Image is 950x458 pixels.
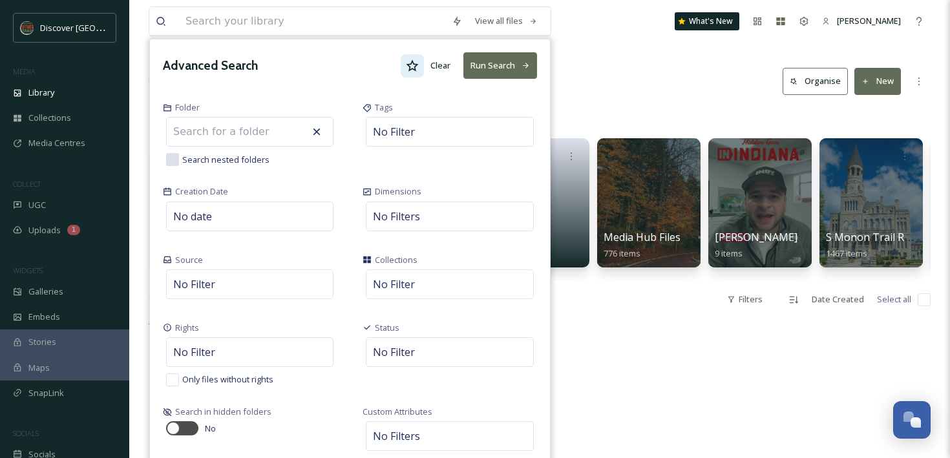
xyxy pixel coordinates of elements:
[373,124,415,140] span: No Filter
[373,428,420,444] span: No Filters
[179,7,445,36] input: Search your library
[375,185,421,198] span: Dimensions
[604,231,681,259] a: Media Hub Files776 items
[715,230,797,244] span: [PERSON_NAME]
[805,287,871,312] div: Date Created
[877,293,911,306] span: Select all
[175,101,200,114] span: Folder
[28,137,85,149] span: Media Centres
[182,154,269,166] span: Search nested folders
[373,209,420,224] span: No Filters
[205,422,216,435] span: No
[28,336,56,348] span: Stories
[175,322,199,334] span: Rights
[715,231,797,259] a: [PERSON_NAME]9 items
[28,112,71,124] span: Collections
[21,21,34,34] img: SIN-logo.svg
[28,224,61,236] span: Uploads
[175,254,203,266] span: Source
[373,276,415,292] span: No Filter
[826,230,930,244] span: S Monon Trail Radius
[469,8,544,34] a: View all files
[783,68,854,94] a: Organise
[826,231,930,259] a: S Monon Trail Radius1467 items
[854,68,901,94] button: New
[28,87,54,99] span: Library
[715,247,743,259] span: 9 items
[721,287,769,312] div: Filters
[783,68,848,94] button: Organise
[28,286,63,298] span: Galleries
[816,8,907,34] a: [PERSON_NAME]
[28,311,60,323] span: Embeds
[67,225,80,235] div: 1
[173,209,212,224] span: No date
[149,293,170,306] span: 0 file s
[28,387,64,399] span: SnapLink
[375,322,399,334] span: Status
[373,344,415,360] span: No Filter
[604,247,640,259] span: 776 items
[826,247,867,259] span: 1467 items
[173,276,215,292] span: No Filter
[163,56,258,75] h3: Advanced Search
[13,265,43,275] span: WIDGETS
[363,406,432,418] span: Custom Attributes
[167,118,309,146] input: Search for a folder
[375,254,417,266] span: Collections
[13,179,41,189] span: COLLECT
[837,15,901,26] span: [PERSON_NAME]
[675,12,739,30] a: What's New
[893,401,931,439] button: Open Chat
[173,344,215,360] span: No Filter
[13,67,36,76] span: MEDIA
[424,53,457,78] button: Clear
[463,52,537,79] button: Run Search
[604,230,681,244] span: Media Hub Files
[375,101,393,114] span: Tags
[182,373,273,386] span: Only files without rights
[175,406,271,418] span: Search in hidden folders
[13,428,39,438] span: SOCIALS
[149,320,235,332] span: There is nothing here.
[175,185,228,198] span: Creation Date
[28,199,46,211] span: UGC
[28,362,50,374] span: Maps
[40,21,202,34] span: Discover [GEOGRAPHIC_DATA][US_STATE]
